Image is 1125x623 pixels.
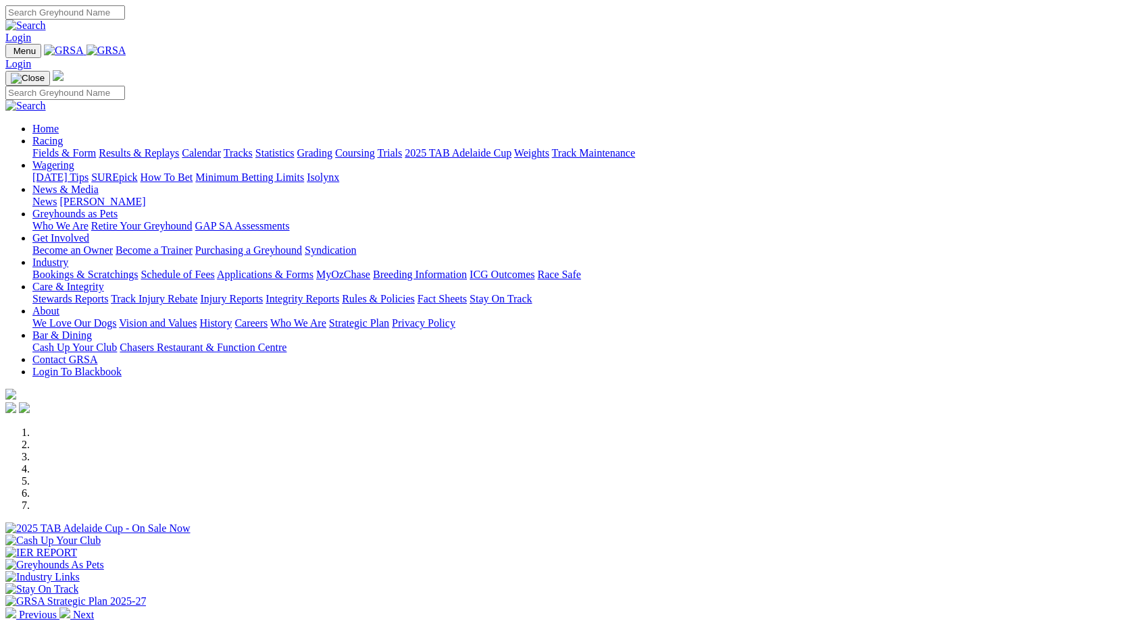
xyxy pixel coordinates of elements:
[373,269,467,280] a: Breeding Information
[5,32,31,43] a: Login
[32,208,118,219] a: Greyhounds as Pets
[195,244,302,256] a: Purchasing a Greyhound
[119,317,197,329] a: Vision and Values
[32,244,1120,256] div: Get Involved
[5,571,80,583] img: Industry Links
[405,147,511,159] a: 2025 TAB Adelaide Cup
[5,20,46,32] img: Search
[32,329,92,341] a: Bar & Dining
[5,71,50,86] button: Toggle navigation
[32,281,104,292] a: Care & Integrity
[86,45,126,57] img: GRSA
[5,595,146,607] img: GRSA Strategic Plan 2025-27
[141,269,214,280] a: Schedule of Fees
[552,147,635,159] a: Track Maintenance
[59,609,94,620] a: Next
[297,147,332,159] a: Grading
[32,171,1120,184] div: Wagering
[5,58,31,70] a: Login
[305,244,356,256] a: Syndication
[5,535,101,547] img: Cash Up Your Club
[32,354,97,365] a: Contact GRSA
[32,159,74,171] a: Wagering
[217,269,314,280] a: Applications & Forms
[141,171,193,183] a: How To Bet
[32,269,138,280] a: Bookings & Scratchings
[32,232,89,244] a: Get Involved
[234,317,268,329] a: Careers
[342,293,415,304] a: Rules & Policies
[224,147,253,159] a: Tracks
[5,583,78,595] img: Stay On Track
[182,147,221,159] a: Calendar
[377,147,402,159] a: Trials
[44,45,84,57] img: GRSA
[32,220,1120,232] div: Greyhounds as Pets
[32,147,96,159] a: Fields & Form
[5,389,16,400] img: logo-grsa-white.png
[53,70,64,81] img: logo-grsa-white.png
[266,293,339,304] a: Integrity Reports
[5,44,41,58] button: Toggle navigation
[32,184,99,195] a: News & Media
[111,293,197,304] a: Track Injury Rebate
[199,317,232,329] a: History
[255,147,295,159] a: Statistics
[5,86,125,100] input: Search
[195,171,304,183] a: Minimum Betting Limits
[116,244,193,256] a: Become a Trainer
[418,293,467,304] a: Fact Sheets
[32,256,68,268] a: Industry
[59,607,70,618] img: chevron-right-pager-white.svg
[32,342,1120,354] div: Bar & Dining
[5,522,191,535] img: 2025 TAB Adelaide Cup - On Sale Now
[32,317,1120,329] div: About
[32,317,116,329] a: We Love Our Dogs
[307,171,339,183] a: Isolynx
[32,366,122,377] a: Login To Blackbook
[195,220,290,232] a: GAP SA Assessments
[11,73,45,84] img: Close
[19,609,57,620] span: Previous
[5,100,46,112] img: Search
[537,269,580,280] a: Race Safe
[5,402,16,413] img: facebook.svg
[514,147,549,159] a: Weights
[99,147,179,159] a: Results & Replays
[14,46,36,56] span: Menu
[5,607,16,618] img: chevron-left-pager-white.svg
[120,342,286,353] a: Chasers Restaurant & Function Centre
[59,196,145,207] a: [PERSON_NAME]
[32,171,89,183] a: [DATE] Tips
[32,123,59,134] a: Home
[32,293,108,304] a: Stewards Reports
[329,317,389,329] a: Strategic Plan
[19,402,30,413] img: twitter.svg
[5,547,77,559] img: IER REPORT
[32,244,113,256] a: Become an Owner
[5,559,104,571] img: Greyhounds As Pets
[470,293,532,304] a: Stay On Track
[200,293,263,304] a: Injury Reports
[32,220,89,232] a: Who We Are
[32,196,57,207] a: News
[73,609,94,620] span: Next
[392,317,455,329] a: Privacy Policy
[316,269,370,280] a: MyOzChase
[5,5,125,20] input: Search
[32,342,117,353] a: Cash Up Your Club
[32,196,1120,208] div: News & Media
[91,171,137,183] a: SUREpick
[335,147,375,159] a: Coursing
[5,609,59,620] a: Previous
[270,317,326,329] a: Who We Are
[32,135,63,146] a: Racing
[32,305,59,317] a: About
[470,269,534,280] a: ICG Outcomes
[32,147,1120,159] div: Racing
[91,220,193,232] a: Retire Your Greyhound
[32,293,1120,305] div: Care & Integrity
[32,269,1120,281] div: Industry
